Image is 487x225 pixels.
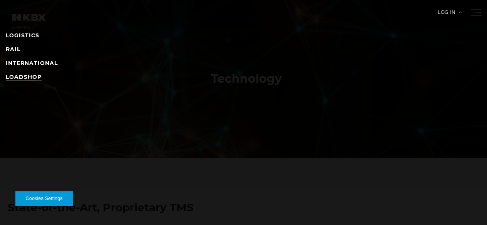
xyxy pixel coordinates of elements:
iframe: Chat Widget [449,188,487,225]
a: LOGISTICS [6,32,39,39]
div: Log in [438,10,462,20]
a: LOADSHOP [6,73,42,80]
button: Cookies Settings [15,191,73,206]
a: RAIL [6,46,20,53]
a: INTERNATIONAL [6,60,58,67]
img: arrow [459,12,462,13]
